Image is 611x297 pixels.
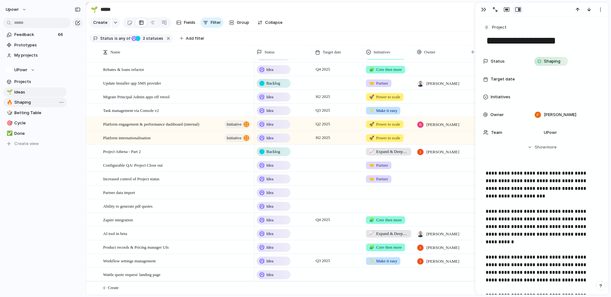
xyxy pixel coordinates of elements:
[369,258,397,264] span: Make it easy
[176,34,208,43] button: Add filter
[103,107,159,114] span: Task management via Console v2
[226,17,252,28] button: Group
[491,58,505,65] span: Status
[314,216,332,224] span: Q4 2025
[266,258,273,264] span: Idea
[314,66,332,73] span: Q4 2025
[58,31,64,38] span: 66
[490,112,504,118] span: Owner
[6,110,12,116] button: 🎲
[93,19,108,26] span: Create
[369,245,374,250] span: 🧩
[103,189,135,196] span: Partner data import
[369,176,388,182] span: Partner
[14,99,65,106] span: Shaping
[3,65,67,75] button: UPowr
[115,36,118,41] span: is
[369,108,374,113] span: ✨
[103,257,156,264] span: Workflow settings management
[89,4,99,15] button: 🌱
[266,80,280,86] span: Backlog
[491,129,502,136] span: Team
[186,36,204,41] span: Add filter
[483,142,601,153] button: Showmore
[266,107,273,114] span: Idea
[7,130,11,137] div: ✅
[546,144,557,150] span: more
[6,89,12,95] button: 🌱
[369,66,402,73] span: Core then more
[426,258,459,265] span: [PERSON_NAME]
[369,122,374,127] span: 🚀
[141,36,163,41] span: statuses
[266,244,273,251] span: Idea
[369,231,408,237] span: Expand & Deepen (Phase 2)
[266,217,273,223] span: Idea
[3,77,67,86] a: Projects
[227,134,242,142] span: initiative
[237,19,249,26] span: Group
[492,24,507,31] span: Project
[369,107,397,114] span: Make it easy
[369,149,374,154] span: 📈
[426,231,459,237] span: [PERSON_NAME]
[314,134,332,142] span: H2 2025
[7,120,11,127] div: 🎯
[3,118,67,128] div: 🎯Cycle
[7,109,11,116] div: 🎲
[482,23,509,32] button: Project
[266,66,273,73] span: Idea
[108,285,119,291] span: Create
[369,259,374,263] span: ✨
[491,76,515,82] span: Target date
[3,51,67,60] a: My projects
[266,203,273,210] span: Idea
[3,87,67,97] a: 🌱Ideas
[3,108,67,118] a: 🎲Betting Table
[314,120,332,128] span: Q2 2025
[14,67,27,73] span: UPowr
[3,40,67,50] a: Prototypes
[266,272,273,278] span: Idea
[266,162,273,169] span: Idea
[103,148,141,155] span: Project Athena - Part 2
[211,19,221,26] span: Filter
[14,52,65,59] span: My projects
[3,4,30,15] button: upowr
[369,176,374,181] span: 🤝
[369,231,374,236] span: 📈
[14,89,65,95] span: Ideas
[426,245,459,251] span: [PERSON_NAME]
[369,217,402,223] span: Core then more
[174,17,198,28] button: Fields
[227,120,242,129] span: initiative
[491,94,510,100] span: Initiatives
[424,49,435,55] span: Owner
[103,243,169,251] span: Product records & Pricing manager UIs
[100,36,113,41] span: Status
[14,42,65,48] span: Prototypes
[323,49,341,55] span: Target date
[14,120,65,126] span: Cycle
[3,98,67,107] a: 🔥Shaping
[266,121,273,128] span: Idea
[224,134,251,142] button: initiative
[3,129,67,138] div: ✅Done
[103,134,151,141] span: Platform internationalisation
[369,135,400,141] span: Power to scale
[103,79,161,86] span: Update Installer app SMS provider
[369,81,374,86] span: 🤝
[89,17,111,28] button: Create
[426,149,459,155] span: [PERSON_NAME]
[314,257,332,265] span: Q3 2025
[14,79,65,85] span: Projects
[14,110,65,116] span: Betting Table
[369,94,400,100] span: Power to scale
[264,49,275,55] span: Status
[7,88,11,96] div: 🌱
[369,244,402,251] span: Core then more
[369,121,400,128] span: Power to scale
[266,148,280,155] span: Backlog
